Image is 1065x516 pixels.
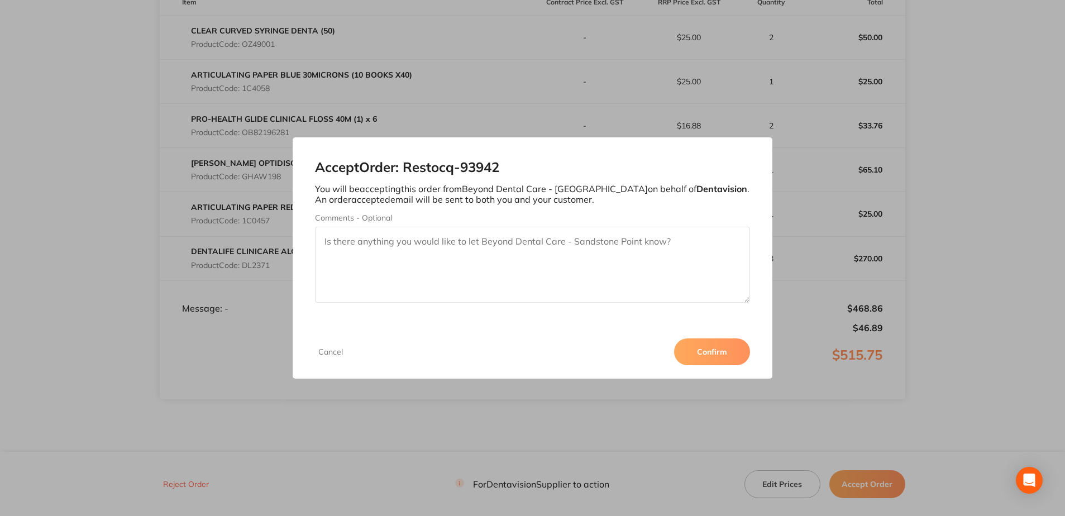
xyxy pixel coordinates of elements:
[315,347,346,357] button: Cancel
[1016,467,1043,494] div: Open Intercom Messenger
[696,183,747,194] b: Dentavision
[315,213,749,222] label: Comments - Optional
[315,160,749,175] h2: Accept Order: Restocq- 93942
[315,184,749,204] p: You will be accepting this order from Beyond Dental Care - [GEOGRAPHIC_DATA] on behalf of . An or...
[674,338,750,365] button: Confirm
